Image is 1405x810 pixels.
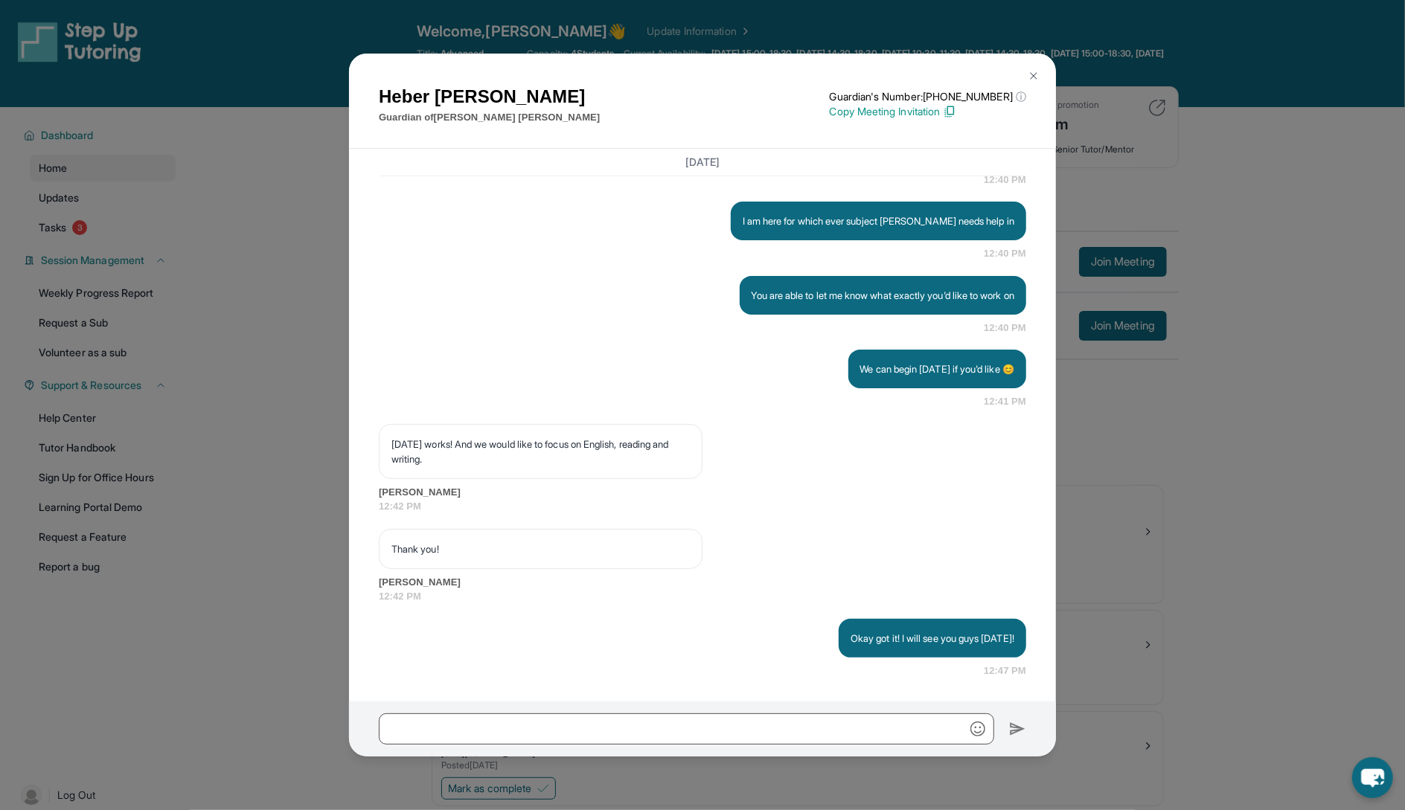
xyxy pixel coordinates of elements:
[391,541,690,556] p: Thank you!
[1028,70,1040,82] img: Close Icon
[391,437,690,466] p: [DATE] works! And we would like to focus on English, reading and writing.
[851,631,1014,646] p: Okay got it! I will see you guys [DATE]!
[752,288,1014,303] p: You are able to let me know what exactly you'd like to work on
[379,499,1026,514] span: 12:42 PM
[984,246,1026,261] span: 12:40 PM
[984,394,1026,409] span: 12:41 PM
[984,321,1026,335] span: 12:40 PM
[1009,720,1026,738] img: Send icon
[830,104,1026,119] p: Copy Meeting Invitation
[379,110,600,125] p: Guardian of [PERSON_NAME] [PERSON_NAME]
[943,105,956,118] img: Copy Icon
[830,89,1026,104] p: Guardian's Number: [PHONE_NUMBER]
[1016,89,1026,104] span: ⓘ
[379,83,600,110] h1: Heber [PERSON_NAME]
[379,575,1026,590] span: [PERSON_NAME]
[860,361,1014,376] p: We can begin [DATE] if you'd like 😊
[379,155,1026,170] h3: [DATE]
[984,173,1026,187] span: 12:40 PM
[743,213,1014,228] p: I am here for which ever subject [PERSON_NAME] needs help in
[984,663,1026,678] span: 12:47 PM
[1352,757,1393,798] button: chat-button
[379,589,1026,604] span: 12:42 PM
[970,721,985,736] img: Emoji
[379,485,1026,500] span: [PERSON_NAME]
